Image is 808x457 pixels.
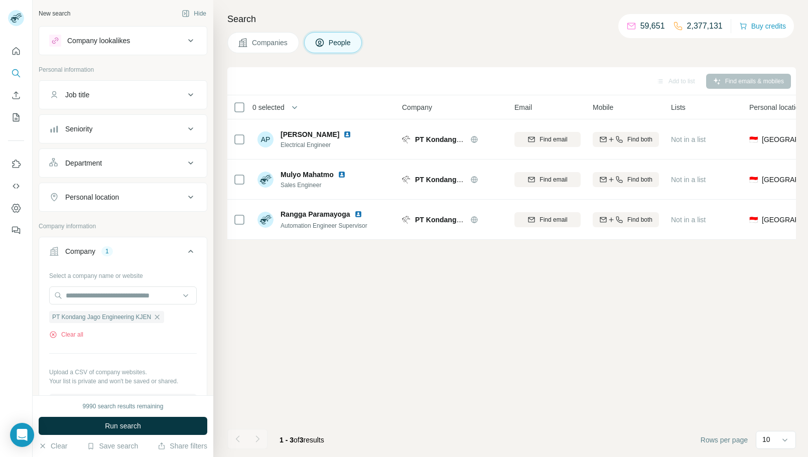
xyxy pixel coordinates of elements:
[83,402,164,411] div: 9990 search results remaining
[8,42,24,60] button: Quick start
[540,135,567,144] span: Find email
[8,199,24,217] button: Dashboard
[338,171,346,179] img: LinkedIn logo
[402,216,410,224] img: Logo of PT Kondang Jago Engineering KJEN
[402,102,432,112] span: Company
[8,64,24,82] button: Search
[593,212,659,227] button: Find both
[10,423,34,447] div: Open Intercom Messenger
[514,212,581,227] button: Find email
[39,83,207,107] button: Job title
[593,132,659,147] button: Find both
[514,172,581,187] button: Find email
[8,86,24,104] button: Enrich CSV
[39,151,207,175] button: Department
[105,421,141,431] span: Run search
[8,108,24,126] button: My lists
[329,38,352,48] span: People
[300,436,304,444] span: 3
[593,172,659,187] button: Find both
[749,102,803,112] span: Personal location
[627,175,652,184] span: Find both
[402,135,410,143] img: Logo of PT Kondang Jago Engineering KJEN
[52,313,151,322] span: PT Kondang Jago Engineering KJEN
[281,129,339,139] span: [PERSON_NAME]
[65,192,119,202] div: Personal location
[49,267,197,280] div: Select a company name or website
[749,215,758,225] span: 🇮🇩
[640,20,665,32] p: 59,651
[257,172,274,188] img: Avatar
[158,441,207,451] button: Share filters
[280,436,324,444] span: results
[627,135,652,144] span: Find both
[257,212,274,228] img: Avatar
[39,9,70,18] div: New search
[67,36,130,46] div: Company lookalikes
[49,377,197,386] p: Your list is private and won't be saved or shared.
[281,222,367,229] span: Automation Engineer Supervisor
[65,158,102,168] div: Department
[39,222,207,231] p: Company information
[514,102,532,112] span: Email
[39,65,207,74] p: Personal information
[39,239,207,267] button: Company1
[8,221,24,239] button: Feedback
[49,394,197,412] button: Upload a list of companies
[739,19,786,33] button: Buy credits
[749,175,758,185] span: 🇮🇩
[49,368,197,377] p: Upload a CSV of company websites.
[415,176,538,184] span: PT Kondang Jago Engineering KJEN
[65,124,92,134] div: Seniority
[8,177,24,195] button: Use Surfe API
[671,216,706,224] span: Not in a list
[39,117,207,141] button: Seniority
[87,441,138,451] button: Save search
[280,436,294,444] span: 1 - 3
[101,247,113,256] div: 1
[687,20,723,32] p: 2,377,131
[39,185,207,209] button: Personal location
[749,134,758,144] span: 🇮🇩
[415,135,538,143] span: PT Kondang Jago Engineering KJEN
[281,181,350,190] span: Sales Engineer
[671,102,686,112] span: Lists
[65,246,95,256] div: Company
[762,434,770,444] p: 10
[671,135,706,143] span: Not in a list
[39,441,67,451] button: Clear
[354,210,362,218] img: LinkedIn logo
[514,132,581,147] button: Find email
[281,140,355,149] span: Electrical Engineer
[252,38,289,48] span: Companies
[281,170,334,180] span: Mulyo Mahatmo
[252,102,285,112] span: 0 selected
[415,216,538,224] span: PT Kondang Jago Engineering KJEN
[701,435,748,445] span: Rows per page
[593,102,613,112] span: Mobile
[8,155,24,173] button: Use Surfe on LinkedIn
[49,330,83,339] button: Clear all
[627,215,652,224] span: Find both
[175,6,213,21] button: Hide
[540,215,567,224] span: Find email
[671,176,706,184] span: Not in a list
[402,176,410,184] img: Logo of PT Kondang Jago Engineering KJEN
[257,131,274,147] div: AP
[281,209,350,219] span: Rangga Paramayoga
[227,12,796,26] h4: Search
[343,130,351,138] img: LinkedIn logo
[540,175,567,184] span: Find email
[294,436,300,444] span: of
[39,417,207,435] button: Run search
[65,90,89,100] div: Job title
[39,29,207,53] button: Company lookalikes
